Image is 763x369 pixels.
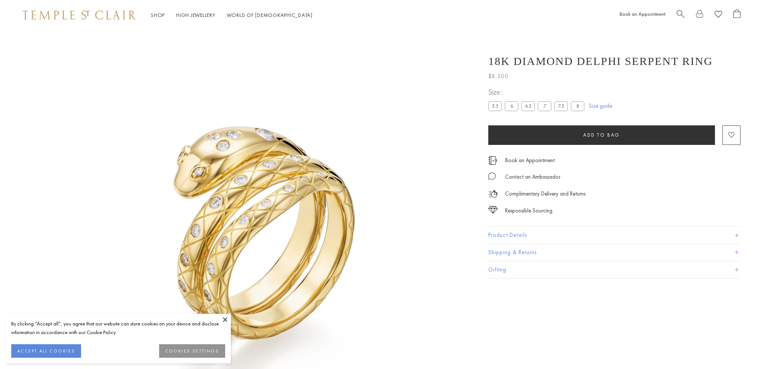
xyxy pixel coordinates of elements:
img: icon_sourcing.svg [488,206,498,214]
button: Gifting [488,261,740,278]
label: 8 [571,101,584,111]
button: Add to bag [488,125,715,145]
a: Book an Appointment [505,156,555,164]
a: Book an Appointment [620,11,665,17]
img: icon_delivery.svg [488,189,498,199]
p: Complimentary Delivery and Returns [505,189,585,199]
a: ShopShop [151,12,165,18]
label: 6.5 [521,101,535,111]
a: Open Shopping Bag [733,9,740,21]
label: 7 [538,101,551,111]
a: Search [677,9,685,21]
a: Size guide [589,102,612,110]
div: By clicking “Accept all”, you agree that our website can store cookies on your device and disclos... [11,319,225,337]
button: Shipping & Returns [488,244,740,261]
label: 6 [505,101,518,111]
h1: 18K Diamond Delphi Serpent Ring [488,55,713,68]
img: Temple St. Clair [23,11,136,20]
span: $8,500 [488,71,509,81]
img: MessageIcon-01_2.svg [488,172,496,180]
label: 5.5 [488,101,502,111]
a: High JewelleryHigh Jewellery [176,12,215,18]
img: icon_appointment.svg [488,156,497,165]
span: Add to bag [583,132,620,138]
button: Product Details [488,227,740,244]
button: COOKIES SETTINGS [159,344,225,358]
nav: Main navigation [151,11,313,20]
a: View Wishlist [715,9,722,21]
iframe: Gorgias live chat messenger [725,334,755,361]
button: ACCEPT ALL COOKIES [11,344,81,358]
label: 7.5 [554,101,568,111]
div: Contact an Ambassador [505,172,560,182]
span: Size: [488,86,587,98]
div: Responsible Sourcing [505,206,552,215]
a: World of [DEMOGRAPHIC_DATA]World of [DEMOGRAPHIC_DATA] [227,12,313,18]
